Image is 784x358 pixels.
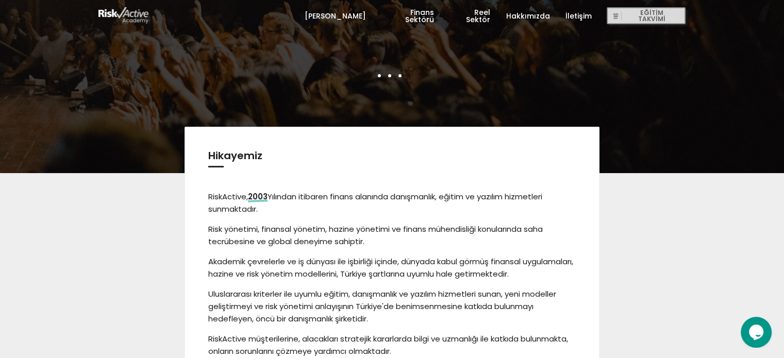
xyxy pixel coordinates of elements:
[208,333,576,357] p: RiskActive müşterilerine, alacakları stratejik kararlarda bilgi ve uzmanlığı ile katkıda bulunmak...
[741,317,774,348] iframe: chat widget
[607,1,686,31] a: EĞİTİM TAKVİMİ
[208,191,576,215] p: RiskActive, Yılından itibaren finans alanında danışmanlık, eğitim ve yazılım hizmetleri sunmaktadır.
[449,1,490,31] a: Reel Sektör
[98,7,149,24] img: logo-white.png
[304,1,365,31] a: [PERSON_NAME]
[381,1,434,31] a: Finans Sektörü
[506,1,549,31] a: Hakkımızda
[248,191,268,202] span: 2003
[565,1,591,31] a: İletişim
[208,255,576,280] p: Akademik çevrelerle ve iş dünyası ile işbirliği içinde, dünyada kabul görmüş finansal uygulamalar...
[208,223,576,248] p: Risk yönetimi, finansal yönetim, hazine yönetimi ve finans mühendisliği konularında saha tecrübes...
[208,288,576,325] p: Uluslararası kriterler ile uyumlu eğitim, danışmanlık ve yazılım hizmetleri sunan, yeni modeller ...
[622,9,681,23] span: EĞİTİM TAKVİMİ
[607,7,686,25] button: EĞİTİM TAKVİMİ
[208,150,576,167] h3: Hikayemiz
